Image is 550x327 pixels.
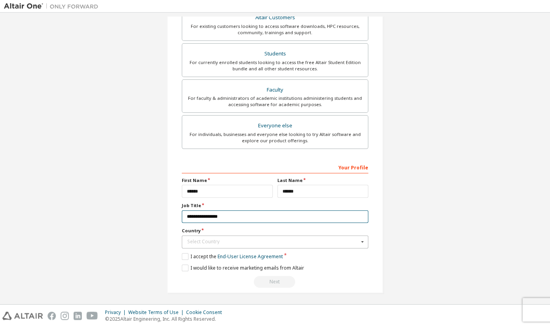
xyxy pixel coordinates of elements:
div: For individuals, businesses and everyone else looking to try Altair software and explore our prod... [187,131,363,144]
div: Faculty [187,85,363,96]
img: Altair One [4,2,102,10]
a: End-User License Agreement [218,253,283,260]
img: youtube.svg [87,312,98,320]
img: instagram.svg [61,312,69,320]
label: Job Title [182,202,368,209]
img: linkedin.svg [74,312,82,320]
div: Cookie Consent [186,309,227,316]
div: Website Terms of Use [128,309,186,316]
div: Read and acccept EULA to continue [182,276,368,288]
div: For faculty & administrators of academic institutions administering students and accessing softwa... [187,95,363,108]
div: Students [187,48,363,59]
div: For existing customers looking to access software downloads, HPC resources, community, trainings ... [187,23,363,36]
label: Country [182,228,368,234]
img: altair_logo.svg [2,312,43,320]
div: Select Country [187,239,358,244]
label: First Name [182,177,273,184]
div: Everyone else [187,120,363,131]
label: I would like to receive marketing emails from Altair [182,265,304,271]
img: facebook.svg [48,312,56,320]
div: Altair Customers [187,12,363,23]
p: © 2025 Altair Engineering, Inc. All Rights Reserved. [105,316,227,322]
div: For currently enrolled students looking to access the free Altair Student Edition bundle and all ... [187,59,363,72]
label: Last Name [277,177,368,184]
div: Privacy [105,309,128,316]
label: I accept the [182,253,283,260]
div: Your Profile [182,161,368,173]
